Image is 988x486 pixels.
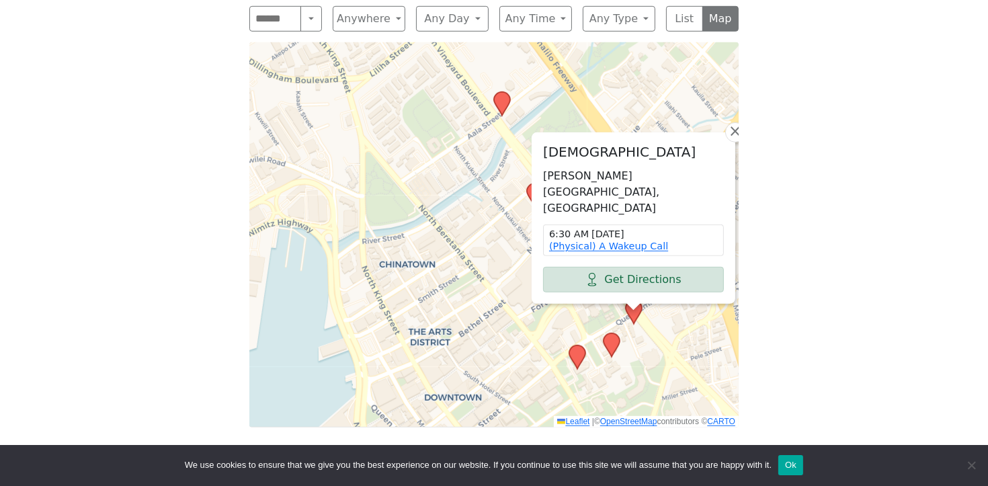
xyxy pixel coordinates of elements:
button: List [666,6,703,32]
a: (Physical) A Wakeup Call [549,241,668,251]
span: × [729,123,742,139]
span: No [964,458,978,472]
button: Ok [778,455,803,475]
button: Anywhere [333,6,405,32]
a: Get Directions [543,267,724,292]
a: Leaflet [557,417,589,426]
a: CARTO [707,417,735,426]
p: [PERSON_NAME][GEOGRAPHIC_DATA], [GEOGRAPHIC_DATA] [543,168,724,216]
button: Any Type [583,6,655,32]
a: OpenStreetMap [600,417,657,426]
h2: [DEMOGRAPHIC_DATA] [543,144,724,160]
span: | [592,417,594,426]
a: Close popup [725,122,745,143]
div: © contributors © [554,416,739,428]
span: We use cookies to ensure that we give you the best experience on our website. If you continue to ... [185,458,772,472]
button: Search [300,6,322,32]
input: Search [249,6,301,32]
button: Map [702,6,739,32]
button: Any Time [499,6,572,32]
span: [DATE] [591,228,624,241]
time: 6:30 AM [549,228,718,241]
button: Any Day [416,6,489,32]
